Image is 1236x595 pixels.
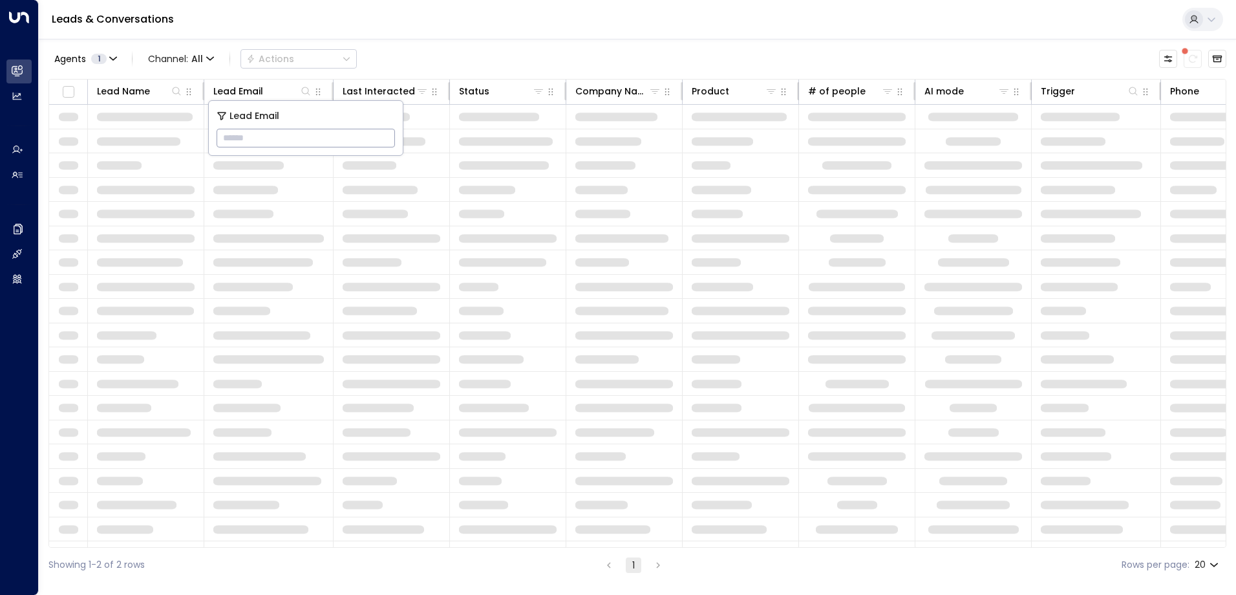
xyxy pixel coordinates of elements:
[808,83,894,99] div: # of people
[91,54,107,64] span: 1
[213,83,312,99] div: Lead Email
[52,12,174,27] a: Leads & Conversations
[191,54,203,64] span: All
[343,83,415,99] div: Last Interacted
[1159,50,1177,68] button: Customize
[240,49,357,69] div: Button group with a nested menu
[97,83,150,99] div: Lead Name
[213,83,263,99] div: Lead Email
[808,83,866,99] div: # of people
[246,53,294,65] div: Actions
[1170,83,1199,99] div: Phone
[692,83,778,99] div: Product
[240,49,357,69] button: Actions
[1122,558,1189,572] label: Rows per page:
[1041,83,1140,99] div: Trigger
[143,50,219,68] span: Channel:
[97,83,183,99] div: Lead Name
[575,83,648,99] div: Company Name
[459,83,489,99] div: Status
[459,83,545,99] div: Status
[692,83,729,99] div: Product
[143,50,219,68] button: Channel:All
[1184,50,1202,68] span: There are new threads available. Refresh the grid to view the latest updates.
[48,558,145,572] div: Showing 1-2 of 2 rows
[924,83,964,99] div: AI mode
[48,50,122,68] button: Agents1
[1208,50,1226,68] button: Archived Leads
[575,83,661,99] div: Company Name
[626,557,641,573] button: page 1
[229,109,279,124] span: Lead Email
[54,54,86,63] span: Agents
[924,83,1010,99] div: AI mode
[601,557,666,573] nav: pagination navigation
[1041,83,1075,99] div: Trigger
[343,83,429,99] div: Last Interacted
[1195,556,1221,574] div: 20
